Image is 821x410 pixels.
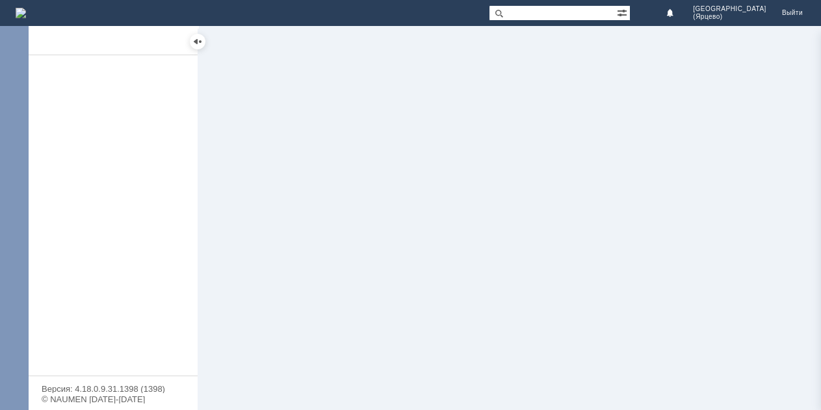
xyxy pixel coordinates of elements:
[16,8,26,18] a: Перейти на домашнюю страницу
[16,8,26,18] img: logo
[693,5,766,13] span: [GEOGRAPHIC_DATA]
[42,385,185,393] div: Версия: 4.18.0.9.31.1398 (1398)
[693,13,766,21] span: (Ярцево)
[190,34,205,49] div: Скрыть меню
[617,6,630,18] span: Расширенный поиск
[42,395,185,404] div: © NAUMEN [DATE]-[DATE]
